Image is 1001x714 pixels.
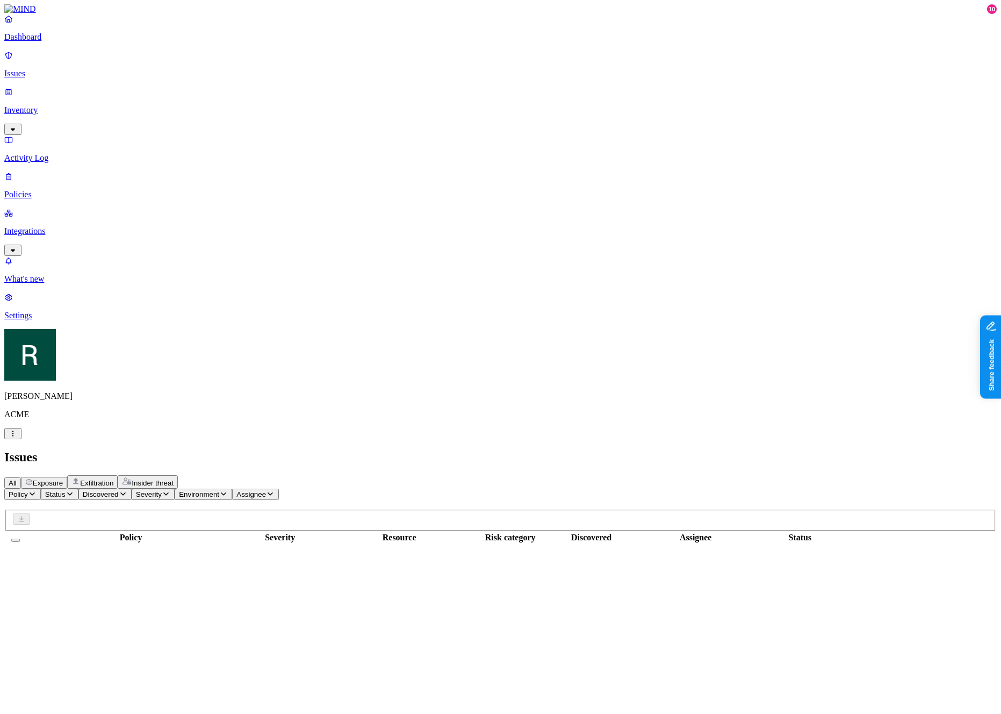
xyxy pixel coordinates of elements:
[33,479,63,487] span: Exposure
[83,490,119,498] span: Discovered
[475,533,545,542] div: Risk category
[136,490,162,498] span: Severity
[637,533,754,542] div: Assignee
[4,87,997,133] a: Inventory
[987,4,997,14] div: 10
[11,539,20,542] button: Select all
[4,256,997,284] a: What's new
[4,292,997,320] a: Settings
[4,4,36,14] img: MIND
[4,172,997,199] a: Policies
[4,226,997,236] p: Integrations
[80,479,113,487] span: Exfiltration
[4,190,997,199] p: Policies
[757,533,844,542] div: Status
[4,4,997,14] a: MIND
[4,274,997,284] p: What's new
[9,479,17,487] span: All
[4,329,56,381] img: Ron Rabinovich
[236,533,323,542] div: Severity
[179,490,219,498] span: Environment
[132,479,174,487] span: Insider threat
[236,490,266,498] span: Assignee
[4,153,997,163] p: Activity Log
[27,533,234,542] div: Policy
[4,32,997,42] p: Dashboard
[4,105,997,115] p: Inventory
[548,533,635,542] div: Discovered
[4,14,997,42] a: Dashboard
[4,208,997,254] a: Integrations
[4,391,997,401] p: [PERSON_NAME]
[9,490,28,498] span: Policy
[45,490,66,498] span: Status
[4,69,997,78] p: Issues
[4,311,997,320] p: Settings
[326,533,473,542] div: Resource
[4,410,997,419] p: ACME
[4,51,997,78] a: Issues
[4,135,997,163] a: Activity Log
[4,450,997,465] h2: Issues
